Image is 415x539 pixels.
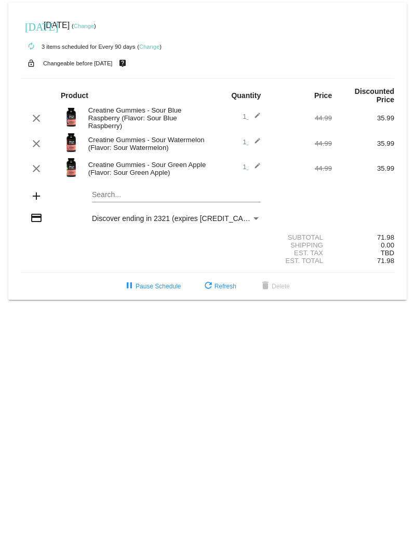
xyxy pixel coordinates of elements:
span: 1 [243,163,261,171]
small: ( ) [72,23,96,29]
a: Change [74,23,94,29]
div: 71.98 [332,233,394,241]
span: Discover ending in 2321 (expires [CREDIT_CARD_DATA]) [92,214,280,223]
mat-icon: credit_card [30,212,43,224]
strong: Discounted Price [355,87,394,104]
mat-icon: autorenew [25,40,37,53]
div: Creatine Gummies - Sour Watermelon (Flavor: Sour Watermelon) [83,136,208,151]
strong: Quantity [231,91,261,100]
span: 71.98 [377,257,394,265]
mat-icon: refresh [202,280,215,293]
img: Image-1-Creatine-Gummies-Sour-Green-Apple-1000x1000-1.png [61,157,82,178]
small: Changeable before [DATE] [43,60,113,66]
div: 35.99 [332,164,394,172]
mat-select: Payment Method [92,214,261,223]
div: 44.99 [270,114,332,122]
button: Delete [251,277,298,296]
mat-icon: lock_open [25,57,37,70]
a: Change [139,44,159,50]
mat-icon: edit [248,137,261,150]
mat-icon: [DATE] [25,20,37,32]
button: Refresh [194,277,245,296]
div: 44.99 [270,140,332,147]
mat-icon: edit [248,162,261,175]
input: Search... [92,191,261,199]
img: Image-1-Creatine-Gummies-SBR-1000Xx1000.png [61,107,82,128]
span: Pause Schedule [123,283,181,290]
mat-icon: clear [30,137,43,150]
strong: Product [61,91,88,100]
mat-icon: live_help [116,57,129,70]
span: 1 [243,138,261,146]
img: Image-1-Creatine-Gummies-SW-1000Xx1000.png [61,132,82,153]
div: Est. Total [270,257,332,265]
mat-icon: delete [259,280,272,293]
div: Shipping [270,241,332,249]
small: 3 items scheduled for Every 90 days [21,44,135,50]
div: Creatine Gummies - Sour Green Apple (Flavor: Sour Green Apple) [83,161,208,176]
button: Pause Schedule [115,277,189,296]
div: 35.99 [332,114,394,122]
span: 0.00 [381,241,394,249]
span: TBD [381,249,394,257]
div: Creatine Gummies - Sour Blue Raspberry (Flavor: Sour Blue Raspberry) [83,106,208,130]
div: 44.99 [270,164,332,172]
mat-icon: add [30,190,43,202]
mat-icon: clear [30,112,43,125]
div: Est. Tax [270,249,332,257]
div: Subtotal [270,233,332,241]
small: ( ) [137,44,162,50]
mat-icon: clear [30,162,43,175]
span: 1 [243,113,261,120]
mat-icon: pause [123,280,136,293]
div: 35.99 [332,140,394,147]
span: Delete [259,283,290,290]
span: Refresh [202,283,236,290]
strong: Price [314,91,332,100]
mat-icon: edit [248,112,261,125]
